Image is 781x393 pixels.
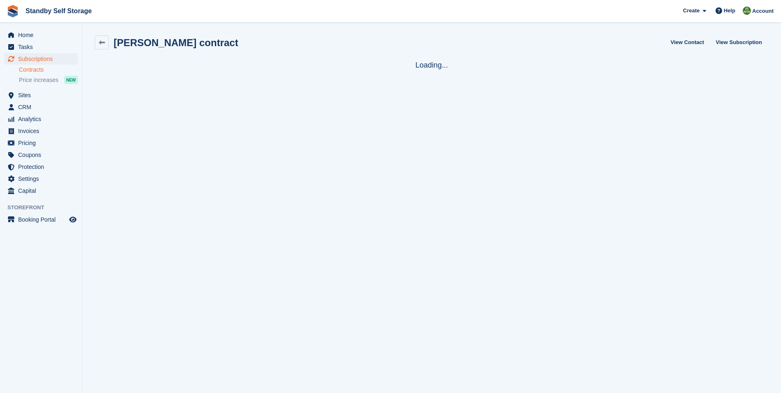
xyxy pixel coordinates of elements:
h2: [PERSON_NAME] contract [114,37,238,48]
a: menu [4,137,78,149]
span: Price increases [19,76,58,84]
span: Tasks [18,41,68,53]
a: View Subscription [713,35,765,49]
span: Sites [18,89,68,101]
a: Preview store [68,215,78,225]
a: menu [4,125,78,137]
span: Coupons [18,149,68,161]
span: Subscriptions [18,53,68,65]
a: Standby Self Storage [22,4,95,18]
span: Booking Portal [18,214,68,225]
a: menu [4,214,78,225]
div: NEW [64,76,78,84]
span: Account [752,7,774,15]
a: menu [4,41,78,53]
a: Contracts [19,66,78,74]
span: Home [18,29,68,41]
span: Create [683,7,699,15]
a: menu [4,29,78,41]
a: menu [4,149,78,161]
span: Storefront [7,204,82,212]
span: CRM [18,101,68,113]
span: Invoices [18,125,68,137]
a: menu [4,113,78,125]
div: Loading... [95,59,769,71]
a: Price increases NEW [19,75,78,84]
span: Settings [18,173,68,185]
a: menu [4,173,78,185]
span: Pricing [18,137,68,149]
a: menu [4,185,78,196]
span: Help [724,7,735,15]
a: menu [4,53,78,65]
img: Steve Hambridge [743,7,751,15]
a: View Contact [667,35,707,49]
a: menu [4,101,78,113]
img: stora-icon-8386f47178a22dfd0bd8f6a31ec36ba5ce8667c1dd55bd0f319d3a0aa187defe.svg [7,5,19,17]
span: Analytics [18,113,68,125]
span: Protection [18,161,68,173]
a: menu [4,161,78,173]
span: Capital [18,185,68,196]
a: menu [4,89,78,101]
